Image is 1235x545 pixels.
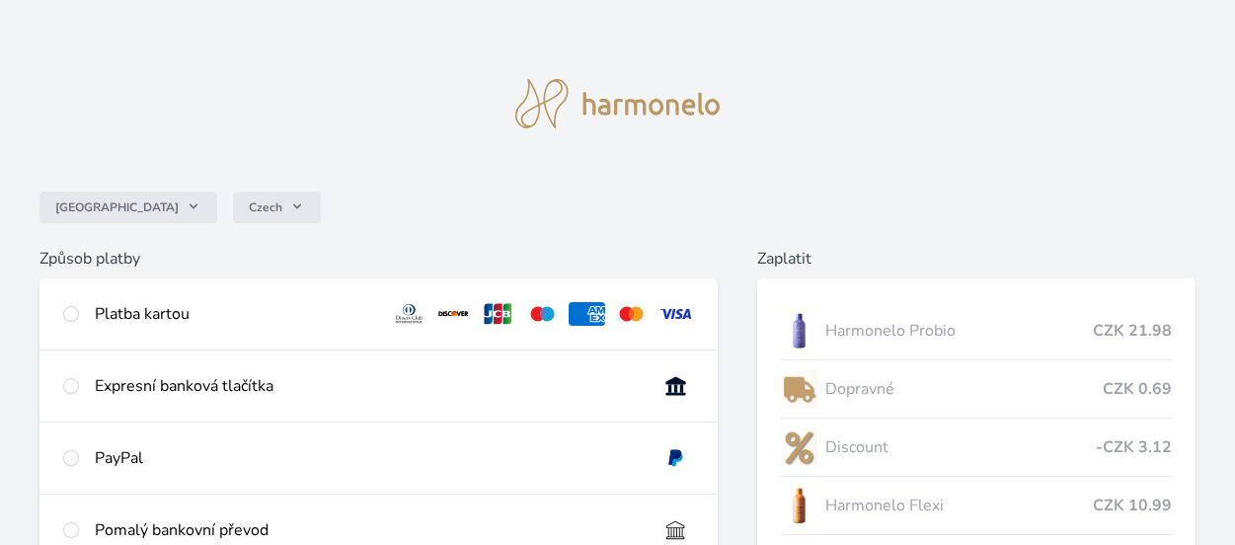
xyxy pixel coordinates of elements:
span: Harmonelo Flexi [825,494,1093,517]
span: CZK 0.69 [1103,377,1172,401]
img: jcb.svg [480,302,516,326]
img: paypal.svg [657,446,694,470]
img: diners.svg [391,302,427,326]
span: CZK 10.99 [1093,494,1172,517]
img: onlineBanking_CZ.svg [657,374,694,398]
img: CLEAN_FLEXI_se_stinem_x-hi_(1)-lo.jpg [781,481,818,530]
img: visa.svg [657,302,694,326]
div: Expresní banková tlačítka [95,374,642,398]
div: PayPal [95,446,642,470]
div: Pomalý bankovní převod [95,518,642,542]
div: Platba kartou [95,302,375,326]
img: mc.svg [613,302,650,326]
span: CZK 21.98 [1093,319,1172,343]
button: Czech [233,192,321,223]
h6: Způsob platby [39,247,718,271]
img: discount-lo.png [781,423,818,472]
img: discover.svg [435,302,472,326]
img: logo.svg [515,79,721,128]
span: Czech [249,199,282,215]
h6: Zaplatit [757,247,1196,271]
span: Dopravné [825,377,1103,401]
img: amex.svg [569,302,605,326]
button: [GEOGRAPHIC_DATA] [39,192,217,223]
img: delivery-lo.png [781,364,818,414]
span: -CZK 3.12 [1096,435,1172,459]
span: Discount [825,435,1096,459]
span: Harmonelo Probio [825,319,1093,343]
img: maestro.svg [524,302,561,326]
img: CLEAN_PROBIO_se_stinem_x-lo.jpg [781,306,818,355]
span: [GEOGRAPHIC_DATA] [55,199,179,215]
img: bankTransfer_IBAN.svg [657,518,694,542]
